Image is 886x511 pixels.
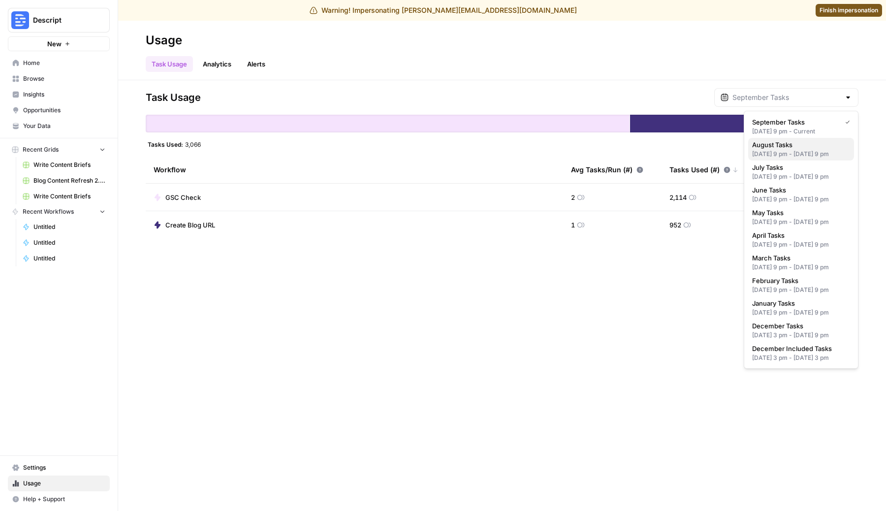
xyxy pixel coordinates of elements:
[18,173,110,189] a: Blog Content Refresh 2.0 Grid
[8,460,110,476] a: Settings
[23,207,74,216] span: Recent Workflows
[732,93,840,102] input: September Tasks
[752,172,850,181] div: [DATE] 9 pm - [DATE] 9 pm
[752,263,850,272] div: [DATE] 9 pm - [DATE] 9 pm
[47,39,62,49] span: New
[23,90,105,99] span: Insights
[23,122,105,130] span: Your Data
[148,140,183,148] span: Tasks Used:
[752,286,850,294] div: [DATE] 9 pm - [DATE] 9 pm
[752,276,846,286] span: February Tasks
[23,495,105,504] span: Help + Support
[752,127,850,136] div: [DATE] 9 pm - Current
[241,56,271,72] a: Alerts
[752,150,850,159] div: [DATE] 9 pm - [DATE] 9 pm
[310,5,577,15] div: Warning! Impersonating [PERSON_NAME][EMAIL_ADDRESS][DOMAIN_NAME]
[18,235,110,251] a: Untitled
[752,321,846,331] span: December Tasks
[146,32,182,48] div: Usage
[8,118,110,134] a: Your Data
[33,15,93,25] span: Descript
[8,8,110,32] button: Workspace: Descript
[185,140,201,148] span: 3,066
[165,192,201,202] span: GSC Check
[33,160,105,169] span: Write Content Briefs
[571,220,575,230] span: 1
[18,251,110,266] a: Untitled
[752,344,846,353] span: December Included Tasks
[146,91,201,104] span: Task Usage
[146,56,193,72] a: Task Usage
[23,106,105,115] span: Opportunities
[154,192,201,202] a: GSC Check
[669,220,681,230] span: 952
[752,253,846,263] span: March Tasks
[18,157,110,173] a: Write Content Briefs
[8,204,110,219] button: Recent Workflows
[752,195,850,204] div: [DATE] 9 pm - [DATE] 9 pm
[18,219,110,235] a: Untitled
[33,192,105,201] span: Write Content Briefs
[23,463,105,472] span: Settings
[165,220,215,230] span: Create Blog URL
[752,298,846,308] span: January Tasks
[11,11,29,29] img: Descript Logo
[33,254,105,263] span: Untitled
[752,331,850,340] div: [DATE] 3 pm - [DATE] 9 pm
[154,220,215,230] a: Create Blog URL
[8,55,110,71] a: Home
[23,479,105,488] span: Usage
[752,240,850,249] div: [DATE] 9 pm - [DATE] 9 pm
[669,156,738,183] div: Tasks Used (#)
[571,192,575,202] span: 2
[23,145,59,154] span: Recent Grids
[8,102,110,118] a: Opportunities
[752,353,850,362] div: [DATE] 3 pm - [DATE] 3 pm
[816,4,882,17] a: Finish impersonation
[154,156,555,183] div: Workflow
[8,87,110,102] a: Insights
[8,142,110,157] button: Recent Grids
[8,476,110,491] a: Usage
[752,185,846,195] span: June Tasks
[8,71,110,87] a: Browse
[752,218,850,226] div: [DATE] 9 pm - [DATE] 9 pm
[752,140,846,150] span: August Tasks
[23,74,105,83] span: Browse
[669,192,687,202] span: 2,114
[33,223,105,231] span: Untitled
[23,59,105,67] span: Home
[752,117,837,127] span: September Tasks
[752,308,850,317] div: [DATE] 9 pm - [DATE] 9 pm
[571,156,643,183] div: Avg Tasks/Run (#)
[197,56,237,72] a: Analytics
[18,189,110,204] a: Write Content Briefs
[33,238,105,247] span: Untitled
[752,208,846,218] span: May Tasks
[752,162,846,172] span: July Tasks
[8,36,110,51] button: New
[8,491,110,507] button: Help + Support
[752,230,846,240] span: April Tasks
[33,176,105,185] span: Blog Content Refresh 2.0 Grid
[820,6,878,15] span: Finish impersonation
